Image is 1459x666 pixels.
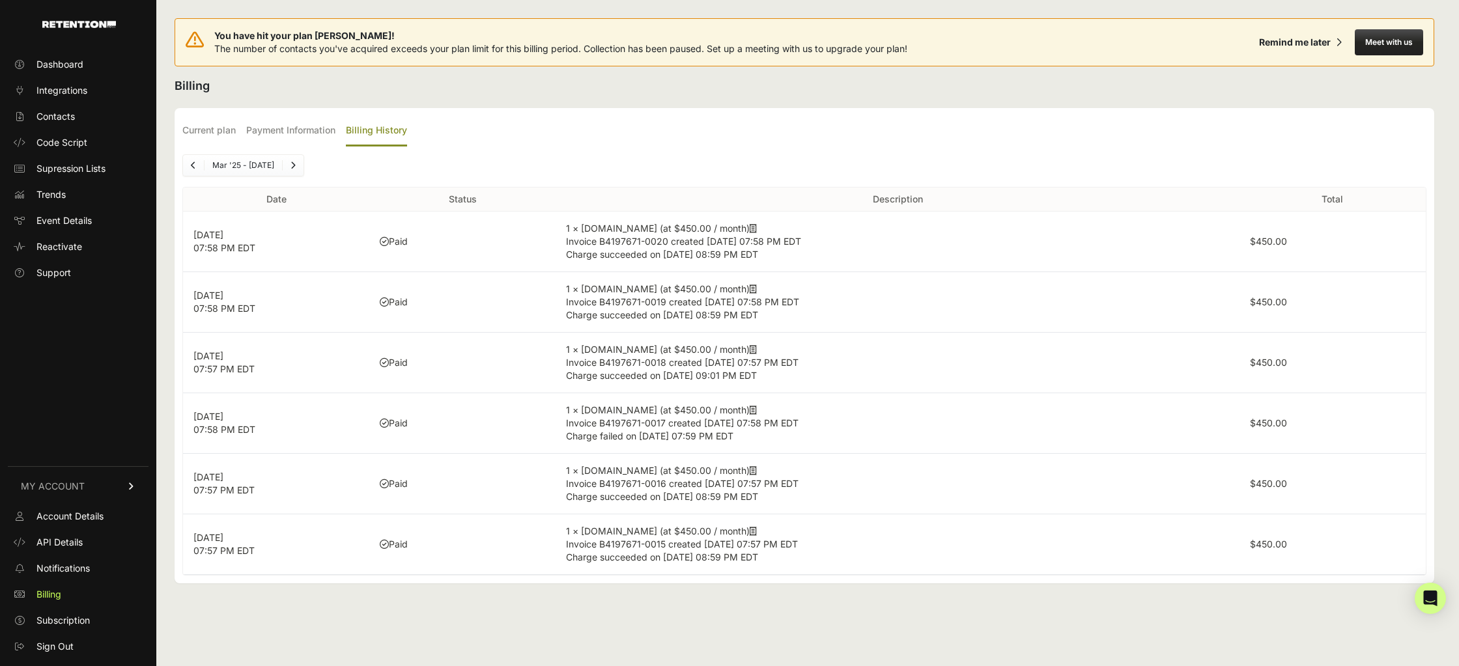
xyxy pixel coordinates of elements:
[1254,31,1347,54] button: Remind me later
[36,110,75,123] span: Contacts
[182,116,236,146] label: Current plan
[556,333,1239,393] td: 1 × [DOMAIN_NAME] (at $450.00 / month)
[214,29,907,42] span: You have hit your plan [PERSON_NAME]!
[556,393,1239,454] td: 1 × [DOMAIN_NAME] (at $450.00 / month)
[566,236,801,247] span: Invoice B4197671-0020 created [DATE] 07:58 PM EDT
[8,636,149,657] a: Sign Out
[369,212,556,272] td: Paid
[346,116,407,146] label: Billing History
[36,162,106,175] span: Supression Lists
[193,531,359,557] p: [DATE] 07:57 PM EDT
[8,466,149,506] a: MY ACCOUNT
[36,188,66,201] span: Trends
[183,155,204,176] a: Previous
[36,58,83,71] span: Dashboard
[193,410,359,436] p: [DATE] 07:58 PM EDT
[566,309,758,320] span: Charge succeeded on [DATE] 08:59 PM EDT
[556,514,1239,575] td: 1 × [DOMAIN_NAME] (at $450.00 / month)
[1250,417,1287,428] label: $450.00
[1415,583,1446,614] div: Open Intercom Messenger
[246,116,335,146] label: Payment Information
[566,357,799,368] span: Invoice B4197671-0018 created [DATE] 07:57 PM EDT
[21,480,85,493] span: MY ACCOUNT
[36,640,74,653] span: Sign Out
[193,229,359,255] p: [DATE] 07:58 PM EDT
[566,538,798,549] span: Invoice B4197671-0015 created [DATE] 07:57 PM EDT
[556,454,1239,514] td: 1 × [DOMAIN_NAME] (at $450.00 / month)
[556,272,1239,333] td: 1 × [DOMAIN_NAME] (at $450.00 / month)
[36,536,83,549] span: API Details
[36,240,82,253] span: Reactivate
[8,158,149,179] a: Supression Lists
[8,262,149,283] a: Support
[36,136,87,149] span: Code Script
[556,187,1239,212] th: Description
[8,584,149,605] a: Billing
[369,333,556,393] td: Paid
[36,588,61,601] span: Billing
[566,370,757,381] span: Charge succeeded on [DATE] 09:01 PM EDT
[8,610,149,631] a: Subscription
[193,289,359,315] p: [DATE] 07:58 PM EDT
[283,155,304,176] a: Next
[8,106,149,127] a: Contacts
[566,491,758,502] span: Charge succeeded on [DATE] 08:59 PM EDT
[183,187,369,212] th: Date
[566,478,799,489] span: Invoice B4197671-0016 created [DATE] 07:57 PM EDT
[1239,187,1426,212] th: Total
[566,430,733,441] span: Charge failed on [DATE] 07:59 PM EDT
[1250,478,1287,489] label: $450.00
[204,160,282,171] li: Mar '25 - [DATE]
[214,43,907,54] span: The number of contacts you've acquired exceeds your plan limit for this billing period. Collectio...
[193,350,359,376] p: [DATE] 07:57 PM EDT
[566,551,758,562] span: Charge succeeded on [DATE] 08:59 PM EDT
[36,266,71,279] span: Support
[1250,236,1287,247] label: $450.00
[36,562,90,575] span: Notifications
[369,272,556,333] td: Paid
[175,77,1434,95] h2: Billing
[566,249,758,260] span: Charge succeeded on [DATE] 08:59 PM EDT
[1250,538,1287,549] label: $450.00
[566,296,799,307] span: Invoice B4197671-0019 created [DATE] 07:58 PM EDT
[369,514,556,575] td: Paid
[1259,36,1331,49] div: Remind me later
[8,54,149,75] a: Dashboard
[8,558,149,579] a: Notifications
[1250,357,1287,368] label: $450.00
[36,84,87,97] span: Integrations
[8,236,149,257] a: Reactivate
[42,21,116,28] img: Retention.com
[556,212,1239,272] td: 1 × [DOMAIN_NAME] (at $450.00 / month)
[8,184,149,205] a: Trends
[369,393,556,454] td: Paid
[369,454,556,514] td: Paid
[193,471,359,497] p: [DATE] 07:57 PM EDT
[8,210,149,231] a: Event Details
[8,532,149,553] a: API Details
[36,614,90,627] span: Subscription
[1250,296,1287,307] label: $450.00
[1355,29,1423,55] button: Meet with us
[369,187,556,212] th: Status
[566,417,799,428] span: Invoice B4197671-0017 created [DATE] 07:58 PM EDT
[8,506,149,527] a: Account Details
[36,214,92,227] span: Event Details
[8,132,149,153] a: Code Script
[36,510,104,523] span: Account Details
[8,80,149,101] a: Integrations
